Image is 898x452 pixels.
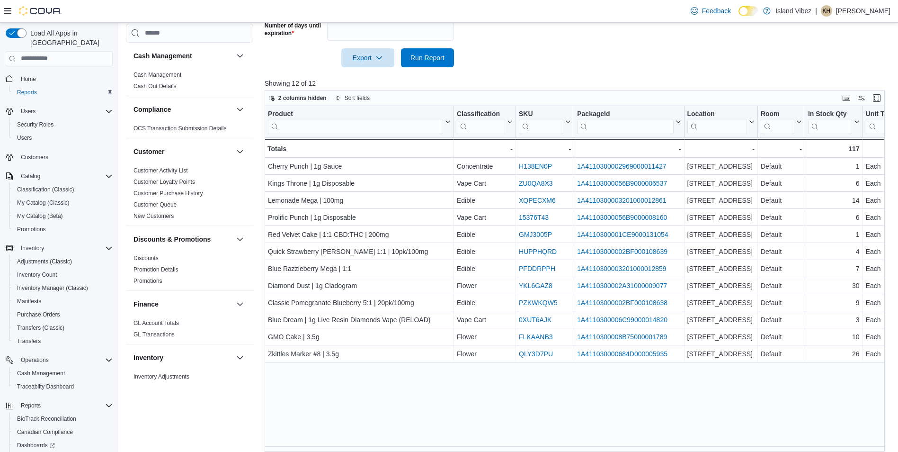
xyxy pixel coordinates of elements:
div: Edible [457,263,513,274]
span: Customers [17,151,113,163]
a: QLY3D7PU [519,350,553,358]
div: Default [761,263,802,274]
span: Manifests [13,296,113,307]
div: Product [268,109,443,134]
span: Transfers (Classic) [17,324,64,332]
a: Customers [17,152,52,163]
div: 9 [808,297,860,308]
span: Cash Out Details [133,82,177,90]
button: Export [341,48,394,67]
a: PZKWKQW5 [519,299,558,307]
a: FLKAANB3 [519,333,553,341]
span: GL Transactions [133,331,175,338]
div: [STREET_ADDRESS] [687,161,754,172]
div: Blue Dream | 1g Live Resin Diamonds Vape (RELOAD) [268,314,451,325]
span: Reports [17,400,113,411]
a: Manifests [13,296,45,307]
div: Location [687,109,747,118]
span: Classification (Classic) [13,184,113,195]
span: Dark Mode [738,16,739,17]
p: Showing 12 of 12 [265,79,891,88]
button: Users [17,106,39,117]
div: [STREET_ADDRESS] [687,212,754,223]
a: GMJ3005P [519,231,552,238]
div: Edible [457,297,513,308]
button: Purchase Orders [9,308,116,321]
a: 1A4110300006C99000014820 [577,316,667,324]
span: Customer Loyalty Points [133,178,195,186]
div: 30 [808,280,860,291]
span: Adjustments (Classic) [17,258,72,265]
a: Home [17,73,40,85]
span: BioTrack Reconciliation [17,415,76,423]
button: In Stock Qty [808,109,860,134]
span: Inventory Count [13,269,113,280]
div: Package URL [577,109,673,134]
p: [PERSON_NAME] [836,5,890,17]
a: Cash Out Details [133,83,177,90]
a: 1A41103000002BF000108639 [577,248,667,255]
a: PFDDRPPH [519,265,555,272]
button: Location [687,109,754,134]
div: Cash Management [126,69,253,96]
div: Flower [457,331,513,343]
button: Sort fields [331,92,373,104]
div: - [687,143,754,154]
a: 0XUT6AJK [519,316,551,324]
div: Kings Throne | 1g Disposable [268,178,451,189]
button: My Catalog (Classic) [9,196,116,209]
div: Classification [457,109,505,134]
div: Room [761,109,794,134]
div: Classic Pomegranate Blueberry 5:1 | 20pk/100mg [268,297,451,308]
div: 10 [808,331,860,343]
span: Transfers [13,335,113,347]
button: Discounts & Promotions [133,235,232,244]
span: My Catalog (Beta) [17,212,63,220]
div: Default [761,314,802,325]
a: 1A411030000684D000005935 [577,350,667,358]
a: New Customers [133,213,174,219]
span: Inventory [17,243,113,254]
div: GMO Cake | 3.5g [268,331,451,343]
h3: Inventory [133,353,163,362]
div: Default [761,195,802,206]
a: HUPPHQRD [519,248,557,255]
a: Discounts [133,255,159,262]
div: Customer [126,165,253,226]
span: Load All Apps in [GEOGRAPHIC_DATA] [27,28,113,47]
button: Cash Management [234,50,246,62]
span: Purchase Orders [13,309,113,320]
button: Home [2,72,116,86]
div: SKU URL [519,109,563,134]
span: Canadian Compliance [13,426,113,438]
button: Security Roles [9,118,116,131]
button: Product [268,109,451,134]
button: Compliance [133,105,232,114]
a: Users [13,132,36,144]
button: Transfers (Classic) [9,321,116,334]
span: Canadian Compliance [17,428,73,436]
p: Island Vibez [775,5,811,17]
span: Dashboards [13,440,113,451]
button: Customers [2,150,116,164]
a: Promotion Details [133,266,178,273]
span: Inventory [21,244,44,252]
div: Blue Razzleberry Mega | 1:1 [268,263,451,274]
span: Classification (Classic) [17,186,74,193]
a: Dashboards [9,439,116,452]
button: SKU [519,109,571,134]
div: Flower [457,280,513,291]
div: - [761,143,802,154]
span: Home [17,73,113,85]
button: Reports [9,86,116,99]
button: BioTrack Reconciliation [9,412,116,425]
span: Customer Purchase History [133,190,203,197]
button: Cash Management [9,367,116,380]
h3: Compliance [133,105,171,114]
div: Edible [457,229,513,240]
button: Classification (Classic) [9,183,116,196]
span: Customers [21,154,48,161]
span: Transfers [17,337,41,345]
button: Cash Management [133,51,232,61]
